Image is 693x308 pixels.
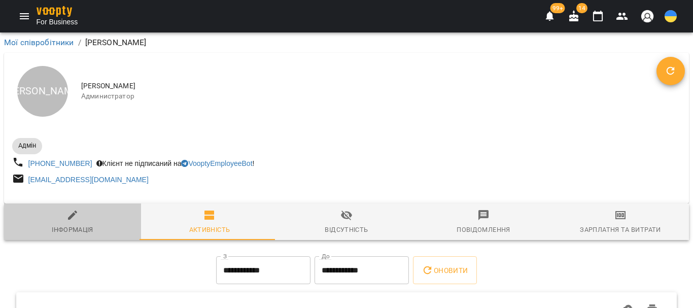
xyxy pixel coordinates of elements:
p: [PERSON_NAME] [85,37,147,49]
div: Зарплатня та Витрати [580,224,661,235]
span: 14 [576,3,587,13]
a: [EMAIL_ADDRESS][DOMAIN_NAME] [28,176,149,184]
li: / [78,37,81,49]
span: [PERSON_NAME] [81,81,656,91]
div: Активність [189,224,230,235]
img: UA.svg [665,10,677,22]
div: Клієнт не підписаний на ! [94,156,257,170]
button: Menu [12,4,37,28]
div: Повідомлення [457,224,510,235]
span: For Business [37,17,78,27]
img: voopty.png [37,6,72,17]
a: [PHONE_NUMBER] [28,159,92,167]
a: Мої співробітники [4,38,74,47]
div: Відсутність [325,224,368,235]
span: 99+ [550,3,565,13]
a: VooptyEmployeeBot [181,159,252,167]
nav: breadcrumb [4,37,689,49]
div: [PERSON_NAME] [17,66,68,117]
button: Відновити [656,57,685,85]
button: Оновити [413,256,476,285]
span: Адмін [12,141,42,150]
span: Оновити [422,264,468,277]
div: Інформація [52,224,93,235]
img: avatar_s.png [640,9,654,23]
span: Администратор [81,91,656,101]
